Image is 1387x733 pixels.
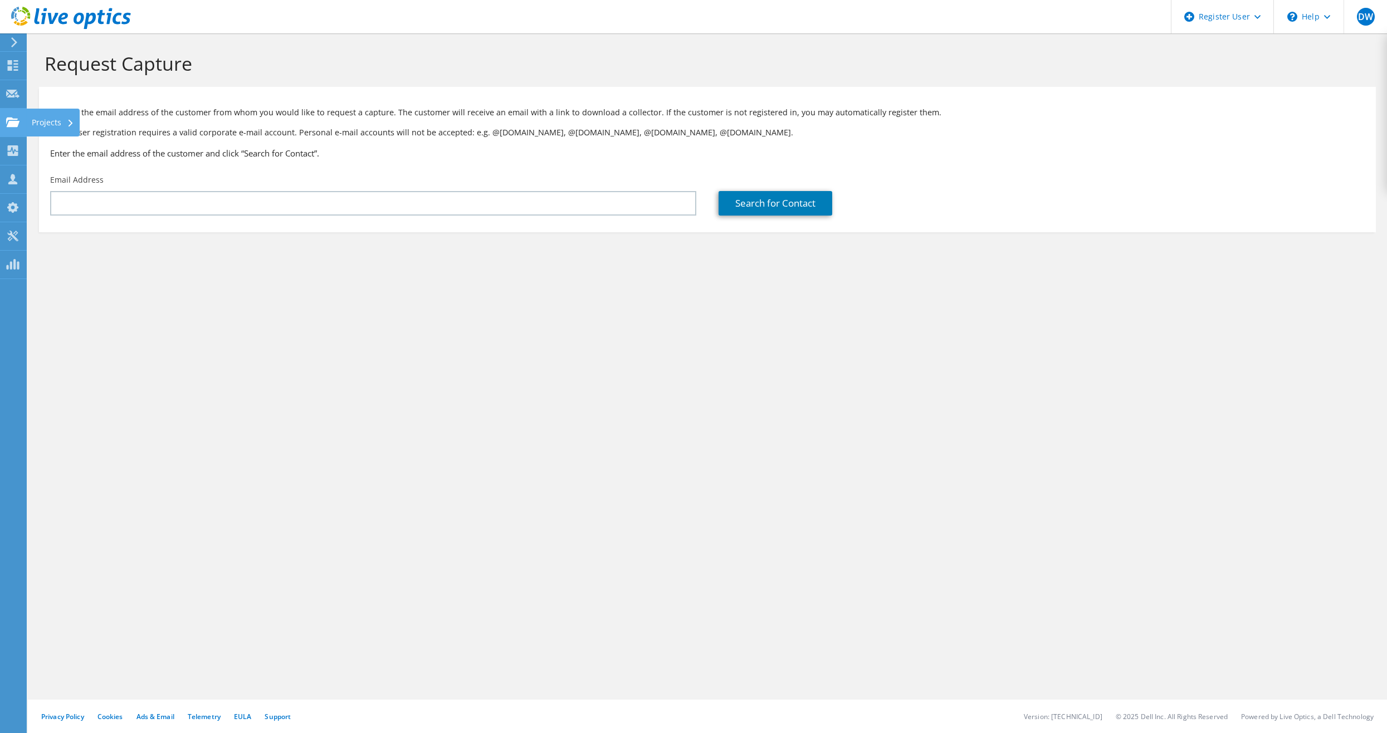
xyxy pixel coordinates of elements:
[1024,712,1102,721] li: Version: [TECHNICAL_ID]
[234,712,251,721] a: EULA
[1241,712,1374,721] li: Powered by Live Optics, a Dell Technology
[50,106,1365,119] p: Provide the email address of the customer from whom you would like to request a capture. The cust...
[188,712,221,721] a: Telemetry
[41,712,84,721] a: Privacy Policy
[97,712,123,721] a: Cookies
[1357,8,1375,26] span: DW
[1116,712,1228,721] li: © 2025 Dell Inc. All Rights Reserved
[50,126,1365,139] p: Note: User registration requires a valid corporate e-mail account. Personal e-mail accounts will ...
[1287,12,1297,22] svg: \n
[136,712,174,721] a: Ads & Email
[719,191,832,216] a: Search for Contact
[45,52,1365,75] h1: Request Capture
[50,174,104,185] label: Email Address
[50,147,1365,159] h3: Enter the email address of the customer and click “Search for Contact”.
[265,712,291,721] a: Support
[26,109,80,136] div: Projects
